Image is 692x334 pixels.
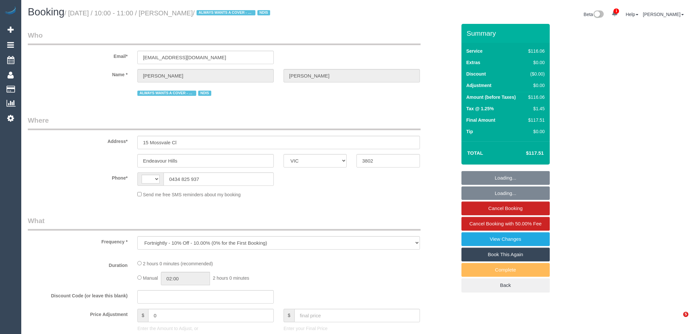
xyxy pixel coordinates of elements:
[466,105,494,112] label: Tax @ 1.25%
[526,117,545,123] div: $117.51
[526,59,545,66] div: $0.00
[284,69,420,82] input: Last Name*
[284,325,420,332] p: Enter your Final Price
[584,12,604,17] a: Beta
[683,312,688,317] span: 5
[23,172,132,181] label: Phone*
[356,154,420,167] input: Post Code*
[23,290,132,299] label: Discount Code (or leave this blank)
[670,312,685,327] iframe: Intercom live chat
[213,275,249,281] span: 2 hours 0 minutes
[461,217,550,231] a: Cancel Booking with 50.00% Fee
[137,325,274,332] p: Enter the Amount to Adjust, or
[526,82,545,89] div: $0.00
[23,51,132,60] label: Email*
[593,10,604,19] img: New interface
[28,216,421,231] legend: What
[257,10,270,15] span: NDIS
[466,71,486,77] label: Discount
[28,30,421,45] legend: Who
[526,71,545,77] div: ($0.00)
[526,128,545,135] div: $0.00
[28,6,64,18] span: Booking
[461,232,550,246] a: View Changes
[284,309,294,322] span: $
[143,192,241,197] span: Send me free SMS reminders about my booking
[467,29,546,37] h3: Summary
[137,309,148,322] span: $
[466,117,495,123] label: Final Amount
[23,136,132,145] label: Address*
[137,154,274,167] input: Suburb*
[608,7,621,21] a: 1
[137,69,274,82] input: First Name*
[466,82,492,89] label: Adjustment
[526,48,545,54] div: $116.06
[143,275,158,281] span: Manual
[614,9,619,14] span: 1
[466,128,473,135] label: Tip
[466,94,516,100] label: Amount (before Taxes)
[526,105,545,112] div: $1.45
[23,309,132,318] label: Price Adjustment
[137,51,274,64] input: Email*
[469,221,542,226] span: Cancel Booking with 50.00% Fee
[506,150,544,156] h4: $117.51
[643,12,684,17] a: [PERSON_NAME]
[137,91,196,96] span: ALWAYS WANTS A COVER - DOES NOT WANT AN EMAIL
[461,248,550,261] a: Book This Again
[466,59,480,66] label: Extras
[193,9,272,17] span: /
[294,309,420,322] input: final price
[23,236,132,245] label: Frequency *
[198,91,211,96] span: NDIS
[143,261,213,266] span: 2 hours 0 minutes (recommended)
[466,48,483,54] label: Service
[461,278,550,292] a: Back
[467,150,483,156] strong: Total
[197,10,255,15] span: ALWAYS WANTS A COVER - DOES NOT WANT AN EMAIL
[164,172,274,186] input: Phone*
[28,115,421,130] legend: Where
[4,7,17,16] img: Automaid Logo
[64,9,272,17] small: / [DATE] / 10:00 - 11:00 / [PERSON_NAME]
[626,12,638,17] a: Help
[526,94,545,100] div: $116.06
[23,69,132,78] label: Name *
[23,260,132,269] label: Duration
[461,202,550,215] a: Cancel Booking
